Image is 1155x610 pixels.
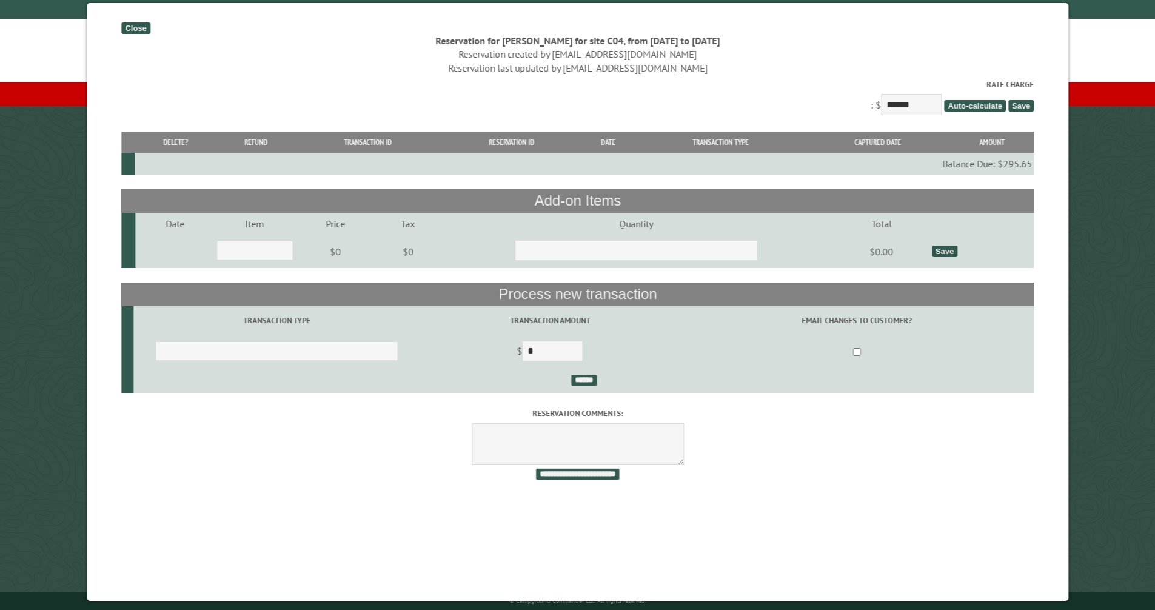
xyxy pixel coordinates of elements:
small: © Campground Commander LLC. All rights reserved. [509,597,646,605]
div: Save [931,246,957,257]
th: Delete? [134,132,216,153]
th: Add-on Items [121,189,1034,212]
th: Refund [217,132,295,153]
td: Total [832,213,929,235]
td: Price [295,213,377,235]
td: $0.00 [832,235,929,269]
div: Close [121,22,150,34]
th: Process new transaction [121,283,1034,306]
label: Transaction Amount [421,315,678,326]
th: Transaction ID [294,132,441,153]
label: Rate Charge [121,79,1034,90]
td: $0 [377,235,439,269]
div: Reservation created by [EMAIL_ADDRESS][DOMAIN_NAME] [121,47,1034,61]
th: Reservation ID [441,132,581,153]
td: Quantity [439,213,832,235]
div: Reservation for [PERSON_NAME] for site C04, from [DATE] to [DATE] [121,34,1034,47]
label: Transaction Type [135,315,418,326]
th: Transaction Type [635,132,806,153]
td: Balance Due: $295.65 [134,153,1034,175]
th: Date [581,132,635,153]
td: $0 [295,235,377,269]
td: Item [215,213,295,235]
label: Email changes to customer? [681,315,1032,326]
span: Save [1008,100,1034,112]
div: : $ [121,79,1034,118]
td: Date [135,213,215,235]
td: $ [420,335,680,369]
th: Amount [949,132,1034,153]
div: Reservation last updated by [EMAIL_ADDRESS][DOMAIN_NAME] [121,61,1034,75]
span: Auto-calculate [944,100,1006,112]
th: Captured Date [806,132,949,153]
td: Tax [377,213,439,235]
label: Reservation comments: [121,407,1034,419]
